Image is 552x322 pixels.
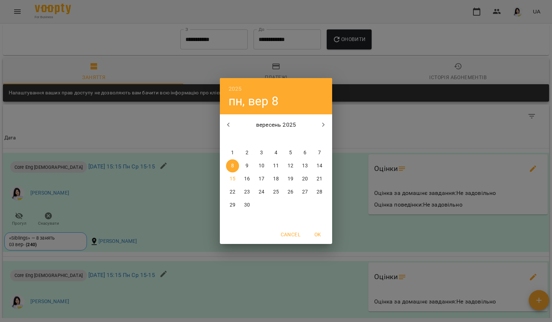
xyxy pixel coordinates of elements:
[302,175,308,183] p: 20
[313,135,326,143] span: нд
[230,201,235,209] p: 29
[260,149,263,156] p: 3
[317,188,322,196] p: 28
[284,135,297,143] span: пт
[241,186,254,199] button: 23
[284,172,297,186] button: 19
[259,162,264,170] p: 10
[226,135,239,143] span: пн
[317,162,322,170] p: 14
[318,149,321,156] p: 7
[284,159,297,172] button: 12
[241,135,254,143] span: вт
[269,146,283,159] button: 4
[231,149,234,156] p: 1
[241,146,254,159] button: 2
[226,146,239,159] button: 1
[244,201,250,209] p: 30
[241,199,254,212] button: 30
[288,162,293,170] p: 12
[255,186,268,199] button: 24
[313,172,326,186] button: 21
[298,135,311,143] span: сб
[302,188,308,196] p: 27
[237,121,315,129] p: вересень 2025
[298,186,311,199] button: 27
[269,159,283,172] button: 11
[304,149,306,156] p: 6
[255,146,268,159] button: 3
[226,159,239,172] button: 8
[230,175,235,183] p: 15
[229,84,242,94] button: 2025
[284,186,297,199] button: 26
[298,159,311,172] button: 13
[229,94,279,109] button: пн, вер 8
[259,175,264,183] p: 17
[231,162,234,170] p: 8
[289,149,292,156] p: 5
[298,146,311,159] button: 6
[273,162,279,170] p: 11
[302,162,308,170] p: 13
[269,186,283,199] button: 25
[278,228,303,241] button: Cancel
[241,172,254,186] button: 16
[275,149,277,156] p: 4
[226,186,239,199] button: 22
[298,172,311,186] button: 20
[255,135,268,143] span: ср
[273,175,279,183] p: 18
[255,159,268,172] button: 10
[226,172,239,186] button: 15
[273,188,279,196] p: 25
[281,230,300,239] span: Cancel
[269,172,283,186] button: 18
[259,188,264,196] p: 24
[244,188,250,196] p: 23
[288,175,293,183] p: 19
[313,159,326,172] button: 14
[246,149,248,156] p: 2
[313,146,326,159] button: 7
[230,188,235,196] p: 22
[306,228,329,241] button: OK
[317,175,322,183] p: 21
[269,135,283,143] span: чт
[241,159,254,172] button: 9
[246,162,248,170] p: 9
[244,175,250,183] p: 16
[226,199,239,212] button: 29
[288,188,293,196] p: 26
[309,230,326,239] span: OK
[284,146,297,159] button: 5
[313,186,326,199] button: 28
[255,172,268,186] button: 17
